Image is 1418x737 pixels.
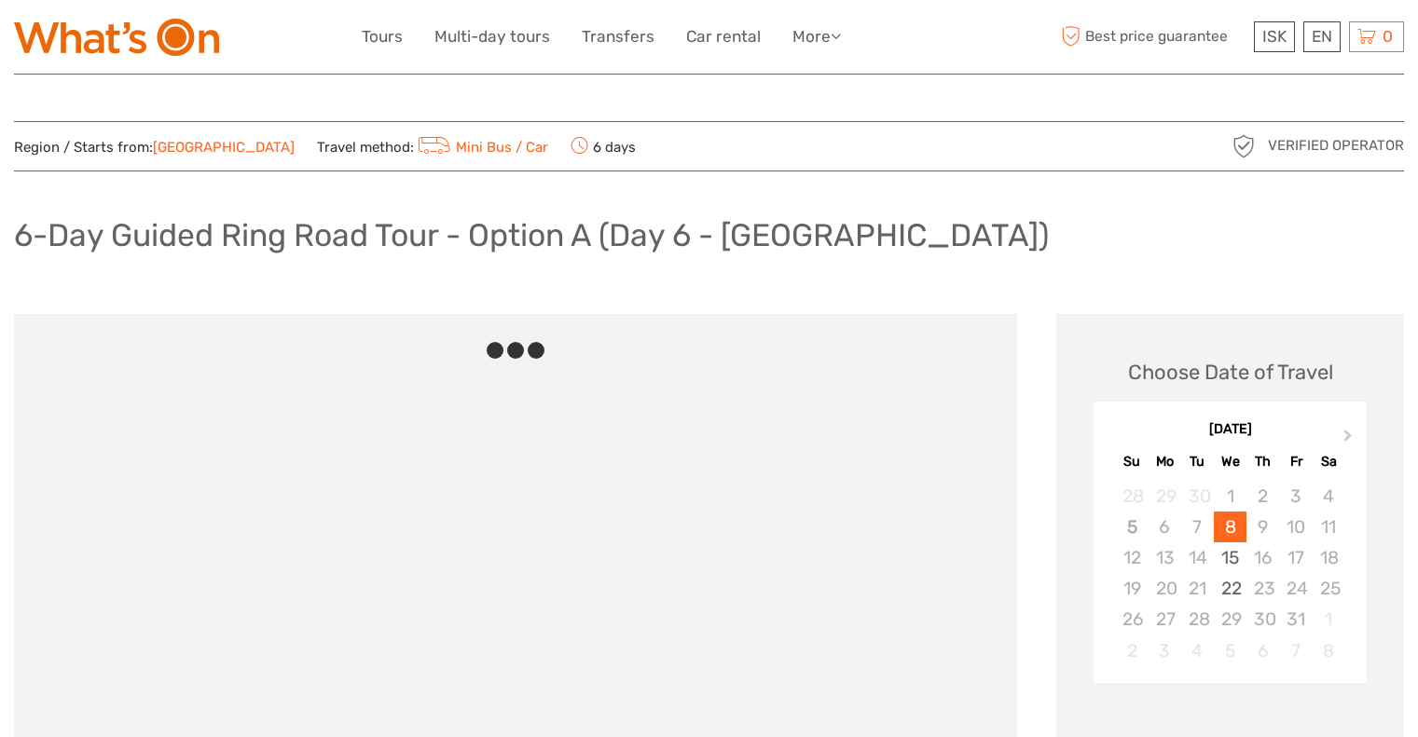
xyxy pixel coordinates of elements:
div: Not available Tuesday, October 14th, 2025 [1181,542,1214,573]
div: Not available Thursday, October 30th, 2025 [1246,604,1279,635]
div: Not available Tuesday, November 4th, 2025 [1181,635,1214,666]
div: Not available Sunday, November 2nd, 2025 [1115,635,1148,666]
div: Not available Tuesday, October 7th, 2025 [1181,512,1214,542]
div: Not available Saturday, October 25th, 2025 [1313,573,1345,604]
span: 0 [1380,27,1396,46]
div: Not available Monday, October 20th, 2025 [1149,573,1181,604]
div: Not available Tuesday, October 21st, 2025 [1181,573,1214,604]
div: Not available Monday, October 13th, 2025 [1149,542,1181,573]
span: 6 days [571,133,636,159]
span: Region / Starts from: [14,138,295,157]
button: Next Month [1335,425,1365,455]
div: Not available Sunday, October 5th, 2025 [1115,512,1148,542]
div: Not available Friday, October 24th, 2025 [1279,573,1312,604]
div: Not available Thursday, October 16th, 2025 [1246,542,1279,573]
div: Choose Wednesday, October 15th, 2025 [1214,542,1246,573]
a: [GEOGRAPHIC_DATA] [153,139,295,156]
h1: 6-Day Guided Ring Road Tour - Option A (Day 6 - [GEOGRAPHIC_DATA]) [14,216,1049,254]
div: Not available Tuesday, October 28th, 2025 [1181,604,1214,635]
div: Not available Sunday, October 19th, 2025 [1115,573,1148,604]
div: Th [1246,449,1279,474]
div: Not available Saturday, October 18th, 2025 [1313,542,1345,573]
a: Transfers [582,23,654,50]
div: Not available Friday, November 7th, 2025 [1279,635,1312,666]
div: Not available Saturday, October 11th, 2025 [1313,512,1345,542]
div: Not available Thursday, October 2nd, 2025 [1246,481,1279,512]
img: verified_operator_grey_128.png [1229,131,1259,161]
div: Not available Sunday, October 12th, 2025 [1115,542,1148,573]
div: Su [1115,449,1148,474]
a: Car rental [686,23,761,50]
div: Sa [1313,449,1345,474]
div: Not available Monday, October 27th, 2025 [1149,604,1181,635]
span: ISK [1262,27,1287,46]
div: Not available Wednesday, November 5th, 2025 [1214,635,1246,666]
div: Not available Wednesday, October 29th, 2025 [1214,604,1246,635]
div: Choose Wednesday, October 8th, 2025 [1214,512,1246,542]
div: Fr [1279,449,1312,474]
div: Mo [1149,449,1181,474]
div: Not available Friday, October 17th, 2025 [1279,542,1312,573]
span: Best price guarantee [1056,21,1249,52]
div: Not available Sunday, September 28th, 2025 [1115,481,1148,512]
div: EN [1303,21,1341,52]
a: Mini Bus / Car [414,139,548,156]
div: month 2025-10 [1100,481,1361,666]
div: Not available Wednesday, October 1st, 2025 [1214,481,1246,512]
div: Not available Thursday, November 6th, 2025 [1246,635,1279,666]
div: Choose Date of Travel [1128,358,1333,387]
div: Not available Sunday, October 26th, 2025 [1115,604,1148,635]
a: More [792,23,841,50]
div: Not available Thursday, October 23rd, 2025 [1246,573,1279,604]
div: Not available Tuesday, September 30th, 2025 [1181,481,1214,512]
div: [DATE] [1094,420,1367,440]
div: We [1214,449,1246,474]
img: What's On [14,19,219,56]
div: Not available Monday, September 29th, 2025 [1149,481,1181,512]
div: Not available Friday, October 31st, 2025 [1279,604,1312,635]
div: Not available Friday, October 10th, 2025 [1279,512,1312,542]
div: Tu [1181,449,1214,474]
div: Not available Monday, October 6th, 2025 [1149,512,1181,542]
span: Verified Operator [1268,136,1404,156]
div: Not available Friday, October 3rd, 2025 [1279,481,1312,512]
div: Not available Thursday, October 9th, 2025 [1246,512,1279,542]
div: Not available Saturday, November 8th, 2025 [1313,635,1345,666]
div: Not available Saturday, November 1st, 2025 [1313,604,1345,635]
div: Not available Monday, November 3rd, 2025 [1149,635,1181,666]
a: Tours [362,23,403,50]
a: Multi-day tours [434,23,550,50]
div: Not available Saturday, October 4th, 2025 [1313,481,1345,512]
div: Choose Wednesday, October 22nd, 2025 [1214,573,1246,604]
span: Travel method: [317,133,548,159]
